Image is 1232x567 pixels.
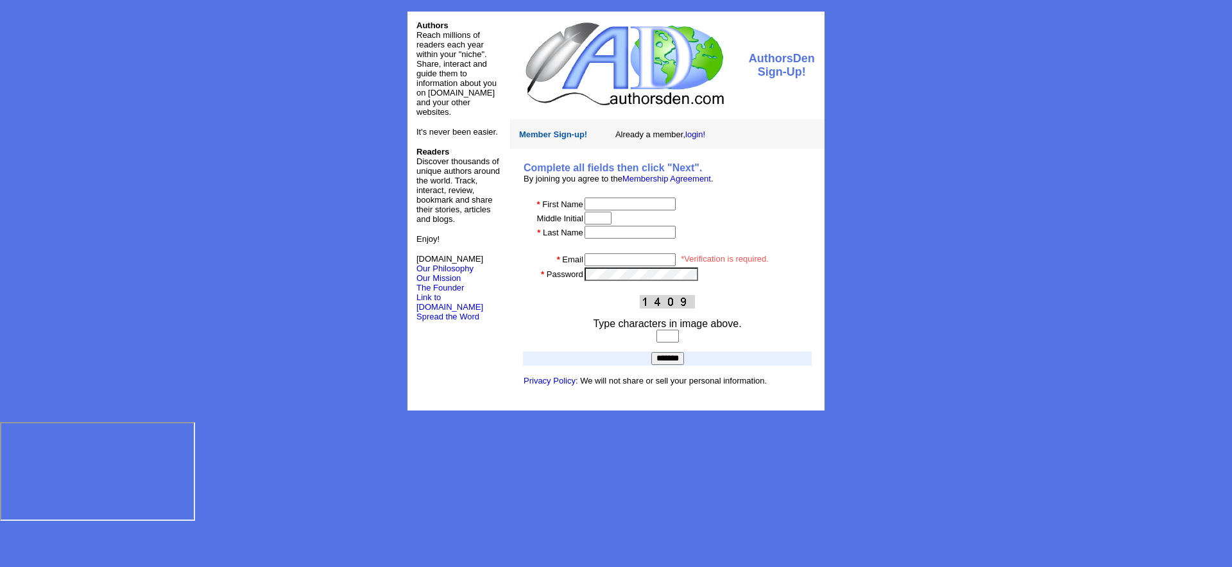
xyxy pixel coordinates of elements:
a: Spread the Word [416,310,479,321]
font: Already a member, [615,130,705,139]
a: Our Philosophy [416,264,474,273]
a: Link to [DOMAIN_NAME] [416,292,483,312]
img: This Is CAPTCHA Image [640,295,695,309]
a: Privacy Policy [524,376,576,385]
font: Authors [416,21,449,30]
a: Membership Agreement [622,174,711,183]
font: Type characters in image above. [593,318,741,329]
b: Readers [416,147,449,157]
a: The Founder [416,283,464,292]
font: Enjoy! [416,234,440,244]
a: Our Mission [416,273,461,283]
img: logo.jpg [522,21,726,107]
font: Discover thousands of unique authors around the world. Track, interact, review, bookmark and shar... [416,147,500,224]
font: : We will not share or sell your personal information. [524,376,767,385]
font: Member Sign-up! [519,130,587,139]
b: Complete all fields then click "Next". [524,162,702,173]
font: First Name [542,199,583,209]
font: Email [562,255,583,264]
font: Middle Initial [537,214,583,223]
font: Password [547,269,583,279]
font: It's never been easier. [416,127,498,137]
font: *Verification is required. [681,254,769,264]
font: [DOMAIN_NAME] [416,254,483,273]
a: login! [685,130,705,139]
font: Last Name [543,228,583,237]
font: By joining you agree to the . [524,174,714,183]
font: Spread the Word [416,312,479,321]
font: AuthorsDen Sign-Up! [749,52,815,78]
font: Reach millions of readers each year within your "niche". Share, interact and guide them to inform... [416,30,497,117]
